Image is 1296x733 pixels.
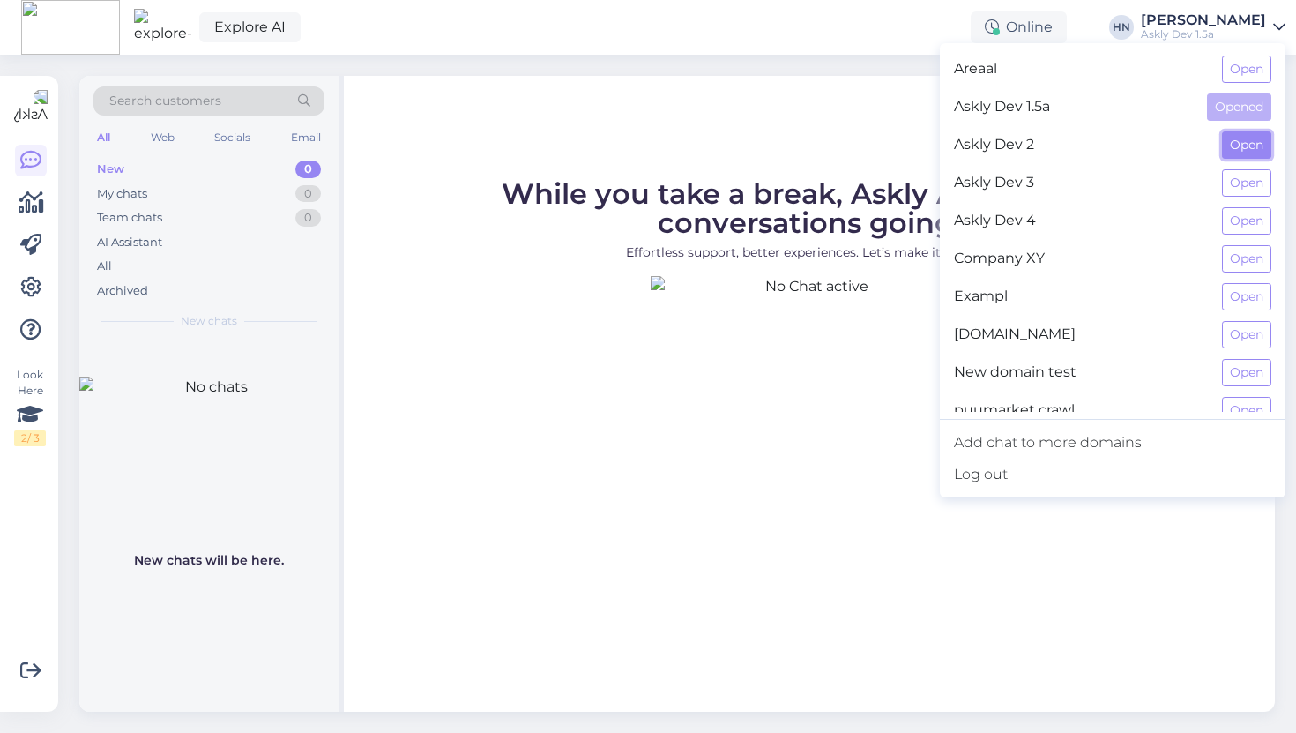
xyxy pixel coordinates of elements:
[954,207,1208,235] span: Askly Dev 4
[1222,245,1271,273] button: Open
[97,282,148,300] div: Archived
[651,276,968,594] img: No Chat active
[954,169,1208,197] span: Askly Dev 3
[79,377,339,535] img: No chats
[954,321,1208,348] span: [DOMAIN_NAME]
[295,161,321,178] div: 0
[1222,359,1271,386] button: Open
[954,56,1208,83] span: Areaal
[502,176,1117,240] span: While you take a break, Askly AI keeps the conversations going.
[1222,207,1271,235] button: Open
[954,397,1208,424] span: puumarket crawl
[295,209,321,227] div: 0
[1222,169,1271,197] button: Open
[287,126,324,149] div: Email
[1222,56,1271,83] button: Open
[1222,131,1271,159] button: Open
[940,427,1285,459] a: Add chat to more domains
[295,185,321,203] div: 0
[97,185,147,203] div: My chats
[954,245,1208,273] span: Company XY
[954,93,1193,121] span: Askly Dev 1.5a
[421,243,1197,262] p: Effortless support, better experiences. Let’s make it happen.
[940,459,1285,490] div: Log out
[1222,321,1271,348] button: Open
[954,283,1208,310] span: Exampl
[211,126,254,149] div: Socials
[181,313,237,329] span: New chats
[109,92,221,110] span: Search customers
[1109,15,1134,40] div: HN
[971,11,1067,43] div: Online
[1222,397,1271,424] button: Open
[1141,27,1266,41] div: Askly Dev 1.5a
[97,258,112,275] div: All
[1222,283,1271,310] button: Open
[1141,13,1285,41] a: [PERSON_NAME]Askly Dev 1.5a
[14,367,46,446] div: Look Here
[97,234,162,251] div: AI Assistant
[1207,93,1271,121] button: Opened
[199,12,301,42] a: Explore AI
[134,551,284,570] p: New chats will be here.
[14,430,46,446] div: 2 / 3
[97,209,162,227] div: Team chats
[954,131,1208,159] span: Askly Dev 2
[93,126,114,149] div: All
[134,9,192,46] img: explore-ai
[954,359,1208,386] span: New domain test
[1141,13,1266,27] div: [PERSON_NAME]
[147,126,178,149] div: Web
[14,90,48,123] img: Askly Logo
[97,161,124,178] div: New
